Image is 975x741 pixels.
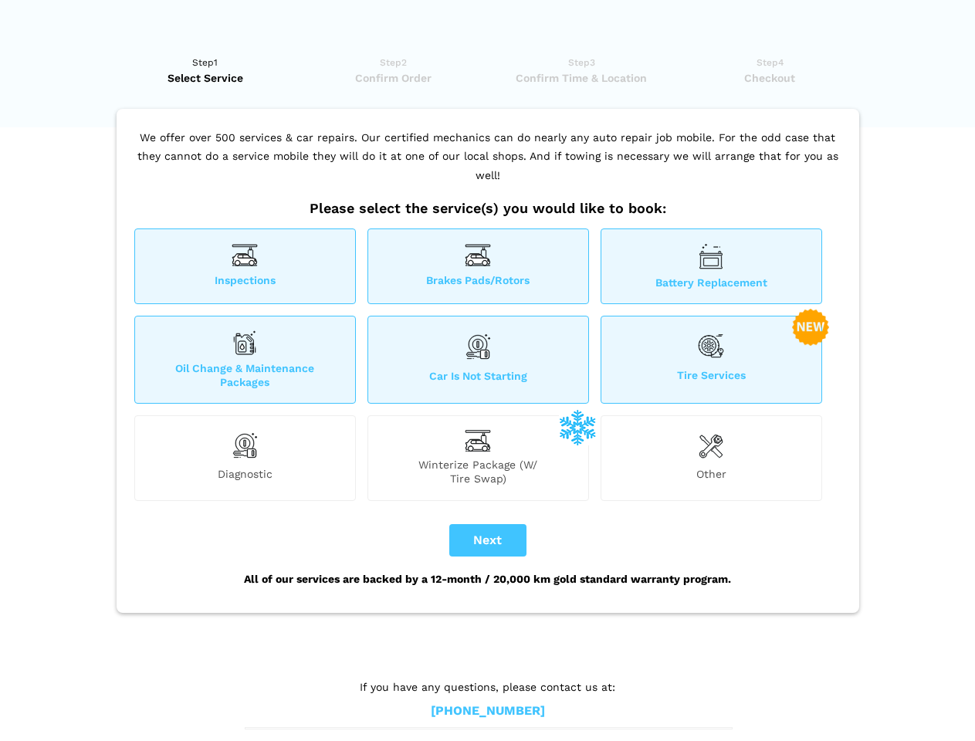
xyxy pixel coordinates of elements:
img: new-badge-2-48.png [792,309,829,346]
span: Checkout [681,70,859,86]
img: winterize-icon_1.png [559,408,596,445]
span: Select Service [117,70,295,86]
p: If you have any questions, please contact us at: [245,678,731,695]
span: Diagnostic [135,467,355,486]
span: Oil Change & Maintenance Packages [135,361,355,389]
span: Other [601,467,821,486]
button: Next [449,524,526,557]
span: Tire Services [601,368,821,389]
span: Inspections [135,273,355,289]
a: Step2 [304,55,482,86]
a: Step3 [493,55,671,86]
div: All of our services are backed by a 12-month / 20,000 km gold standard warranty program. [130,557,845,601]
span: Brakes Pads/Rotors [368,273,588,289]
span: Battery Replacement [601,276,821,289]
h2: Please select the service(s) you would like to book: [130,200,845,217]
span: Car is not starting [368,369,588,389]
span: Confirm Time & Location [493,70,671,86]
a: Step1 [117,55,295,86]
a: [PHONE_NUMBER] [431,703,545,719]
p: We offer over 500 services & car repairs. Our certified mechanics can do nearly any auto repair j... [130,128,845,201]
span: Winterize Package (W/ Tire Swap) [368,458,588,486]
a: Step4 [681,55,859,86]
span: Confirm Order [304,70,482,86]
